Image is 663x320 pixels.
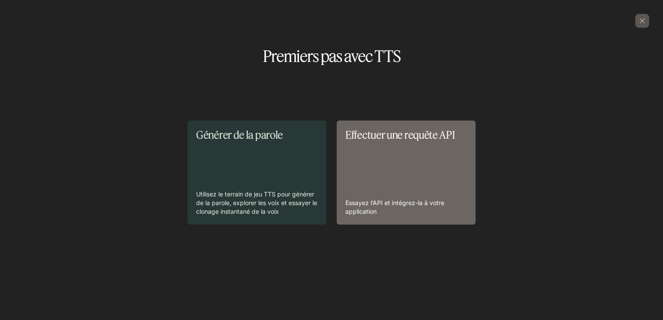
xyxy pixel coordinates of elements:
p: Effectuer une requête API [345,129,467,140]
p: Essayez l’API et intégrez-la à votre application [345,199,467,216]
p: Utilisez le terrain de jeu TTS pour générer de la parole, explorer les voix et essayer le clonage... [196,190,318,216]
h1: Premiers pas avec TTS [14,49,649,64]
a: Effectuer une requête APIEssayez l’API et intégrez-la à votre application [337,121,476,225]
a: Générer de la paroleUtilisez le terrain de jeu TTS pour générer de la parole, explorer les voix e... [187,121,326,225]
p: Générer de la parole [196,129,318,140]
